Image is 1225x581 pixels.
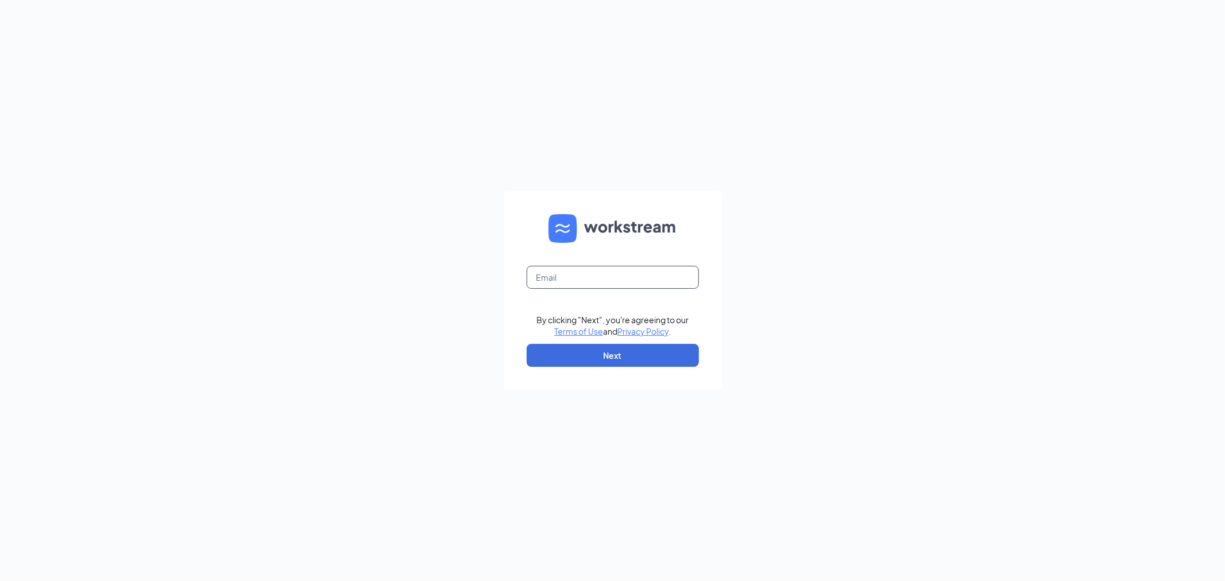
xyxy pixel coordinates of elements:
a: Terms of Use [554,326,603,336]
a: Privacy Policy [617,326,668,336]
input: Email [527,266,699,289]
div: By clicking "Next", you're agreeing to our and . [536,314,689,337]
img: WS logo and Workstream text [548,214,677,243]
button: Next [527,344,699,367]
